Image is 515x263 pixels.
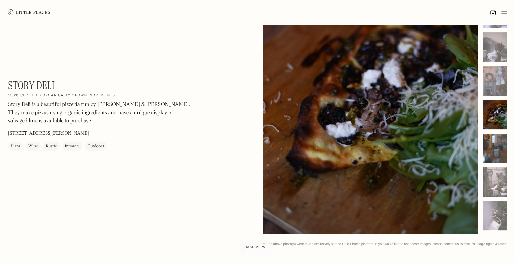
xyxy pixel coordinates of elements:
p: [STREET_ADDRESS][PERSON_NAME] [8,130,89,137]
div: Outdoors [88,143,104,150]
span: Map view [246,245,266,249]
h2: 100% certified organically grown ingredients [8,93,115,98]
p: Story Deli is a beautiful pizzeria run by [PERSON_NAME] & [PERSON_NAME]. They make pizzas using o... [8,101,191,125]
div: Pizza [11,143,20,150]
div: Intimate [65,143,80,150]
div: Rustic [46,143,57,150]
a: Map view [238,240,274,255]
h1: Story Deli [8,79,55,92]
div: © The above photo(s) were taken exclusively for the Little Places platform. If you would like to ... [263,242,507,246]
div: Wine [28,143,38,150]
